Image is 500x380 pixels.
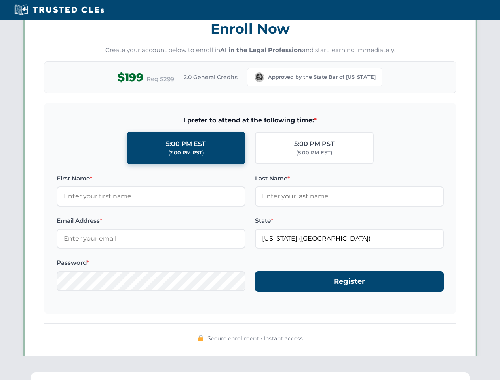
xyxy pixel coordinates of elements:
[198,335,204,341] img: 🔒
[57,174,245,183] label: First Name
[220,46,302,54] strong: AI in the Legal Profession
[184,73,238,82] span: 2.0 General Credits
[166,139,206,149] div: 5:00 PM EST
[255,271,444,292] button: Register
[146,74,174,84] span: Reg $299
[294,139,335,149] div: 5:00 PM PST
[57,258,245,268] label: Password
[57,216,245,226] label: Email Address
[118,68,143,86] span: $199
[207,334,303,343] span: Secure enrollment • Instant access
[44,46,456,55] p: Create your account below to enroll in and start learning immediately.
[57,115,444,125] span: I prefer to attend at the following time:
[44,16,456,41] h3: Enroll Now
[255,186,444,206] input: Enter your last name
[168,149,204,157] div: (2:00 PM PST)
[255,229,444,249] input: Washington (WA)
[254,72,265,83] img: Washington Bar
[296,149,332,157] div: (8:00 PM EST)
[57,186,245,206] input: Enter your first name
[255,174,444,183] label: Last Name
[255,216,444,226] label: State
[268,73,376,81] span: Approved by the State Bar of [US_STATE]
[57,229,245,249] input: Enter your email
[12,4,106,16] img: Trusted CLEs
